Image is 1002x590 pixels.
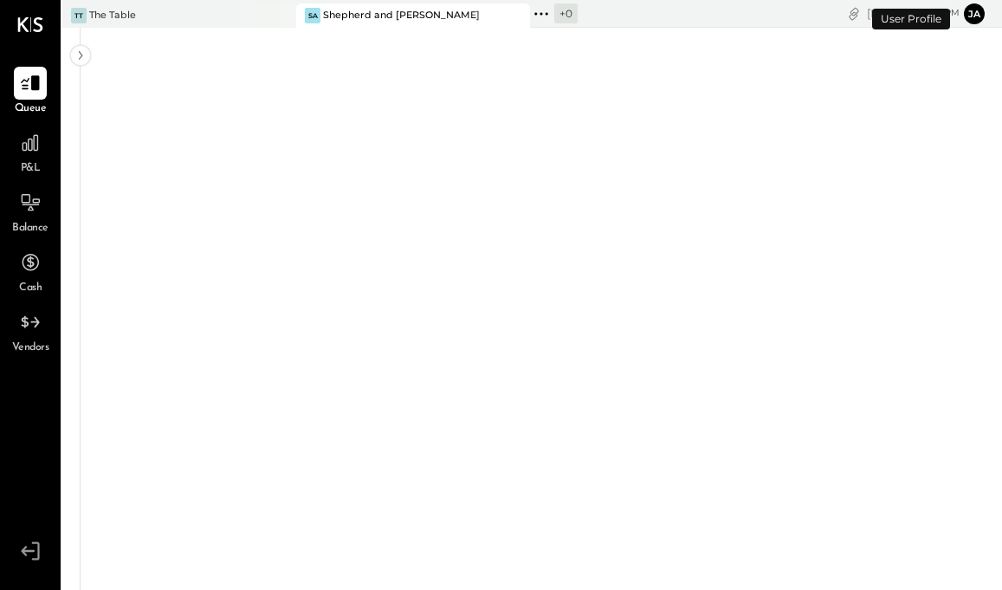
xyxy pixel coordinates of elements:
div: TT [71,8,87,23]
a: Cash [1,246,60,296]
span: Balance [12,221,48,237]
a: Queue [1,67,60,117]
span: 4 : 39 [908,5,942,22]
span: pm [945,7,960,19]
span: Queue [15,101,47,117]
div: The Table [89,9,136,23]
button: ja [964,3,985,24]
div: User Profile [872,9,950,29]
div: [DATE] [867,5,960,22]
a: Vendors [1,306,60,356]
div: Shepherd and [PERSON_NAME] [323,9,480,23]
a: P&L [1,126,60,177]
div: + 0 [554,3,578,23]
div: Sa [305,8,320,23]
a: Balance [1,186,60,237]
span: Cash [19,281,42,296]
span: Vendors [12,340,49,356]
span: P&L [21,161,41,177]
div: copy link [845,4,863,23]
